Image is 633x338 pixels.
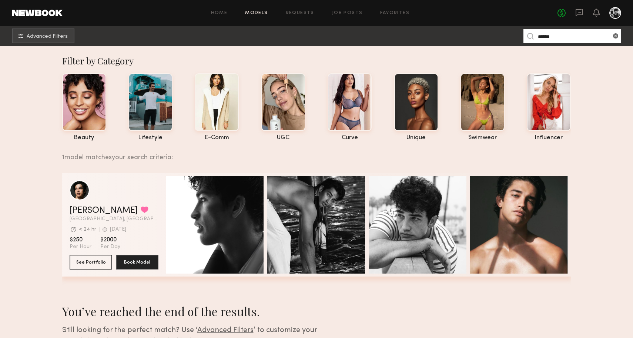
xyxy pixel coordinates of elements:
[197,327,254,334] span: Advanced Filters
[460,135,505,141] div: swimwear
[211,11,228,16] a: Home
[394,135,438,141] div: unique
[195,135,239,141] div: e-comm
[62,173,571,285] div: grid
[286,11,314,16] a: Requests
[245,11,268,16] a: Models
[100,244,120,250] span: Per Day
[116,255,158,270] button: Book Model
[332,11,363,16] a: Job Posts
[62,145,565,161] div: 1 model matches your search criteria:
[328,135,372,141] div: curve
[100,236,120,244] span: $2000
[110,227,126,232] div: [DATE]
[79,227,96,232] div: < 24 hr
[70,255,112,270] button: See Portfolio
[12,29,74,43] button: Advanced Filters
[527,135,571,141] div: influencer
[62,303,341,319] div: You’ve reached the end of the results.
[27,34,68,39] span: Advanced Filters
[62,55,571,67] div: Filter by Category
[380,11,409,16] a: Favorites
[261,135,305,141] div: UGC
[70,217,158,222] span: [GEOGRAPHIC_DATA], [GEOGRAPHIC_DATA]
[128,135,173,141] div: lifestyle
[62,135,106,141] div: beauty
[70,206,138,215] a: [PERSON_NAME]
[70,244,91,250] span: Per Hour
[70,236,91,244] span: $250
